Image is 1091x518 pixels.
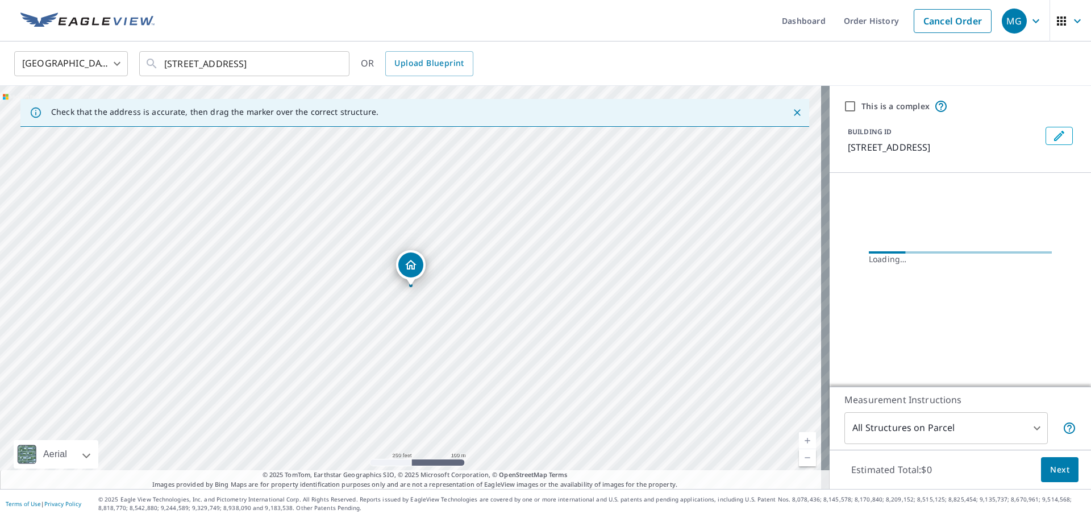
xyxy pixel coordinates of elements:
p: © 2025 Eagle View Technologies, Inc. and Pictometry International Corp. All Rights Reserved. Repo... [98,495,1085,512]
p: [STREET_ADDRESS] [848,140,1041,154]
a: Cancel Order [914,9,992,33]
span: Next [1050,463,1069,477]
p: Measurement Instructions [844,393,1076,407]
p: Check that the address is accurate, then drag the marker over the correct structure. [51,107,378,117]
div: OR [361,51,473,76]
a: Terms [549,470,568,479]
a: Current Level 17, Zoom Out [799,449,816,466]
p: Estimated Total: $0 [842,457,941,482]
button: Next [1041,457,1078,483]
div: Loading… [869,254,1052,265]
a: Privacy Policy [44,500,81,508]
div: Aerial [40,440,70,469]
a: OpenStreetMap [499,470,547,479]
div: Aerial [14,440,98,469]
span: © 2025 TomTom, Earthstar Geographics SIO, © 2025 Microsoft Corporation, © [263,470,568,480]
a: Upload Blueprint [385,51,473,76]
span: Upload Blueprint [394,56,464,71]
p: | [6,500,81,507]
div: Dropped pin, building 1, Residential property, 9180 NW 20th Pl Sunrise, FL 33322 [396,250,426,285]
img: EV Logo [20,13,155,30]
input: Search by address or latitude-longitude [164,48,326,80]
span: Your report will include each building or structure inside the parcel boundary. In some cases, du... [1063,421,1076,435]
a: Current Level 17, Zoom In [799,432,816,449]
a: Terms of Use [6,500,41,508]
div: [GEOGRAPHIC_DATA] [14,48,128,80]
div: MG [1002,9,1027,34]
button: Close [790,105,805,120]
p: BUILDING ID [848,127,892,136]
button: Edit building 1 [1046,127,1073,145]
div: All Structures on Parcel [844,412,1048,444]
label: This is a complex [861,101,930,112]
